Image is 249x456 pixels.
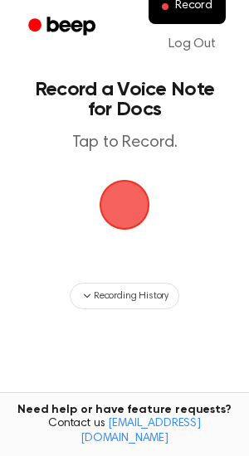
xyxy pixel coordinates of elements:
[94,289,168,303] span: Recording History
[17,11,110,43] a: Beep
[70,283,179,309] button: Recording History
[30,80,219,119] h1: Record a Voice Note for Docs
[100,180,149,230] img: Beep Logo
[152,24,232,64] a: Log Out
[81,418,201,444] a: [EMAIL_ADDRESS][DOMAIN_NAME]
[30,133,219,153] p: Tap to Record.
[10,417,239,446] span: Contact us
